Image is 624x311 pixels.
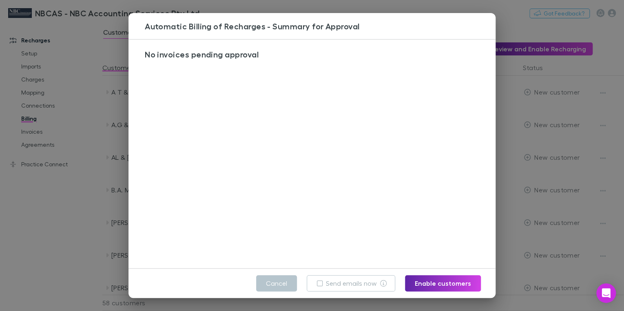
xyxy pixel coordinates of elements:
button: Enable customers [405,275,481,291]
button: Send emails now [307,275,396,291]
h3: Automatic Billing of Recharges - Summary for Approval [142,21,496,31]
button: Cancel [256,275,297,291]
h3: No invoices pending approval [138,49,491,59]
div: Open Intercom Messenger [596,283,616,303]
label: Send emails now [326,278,377,288]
